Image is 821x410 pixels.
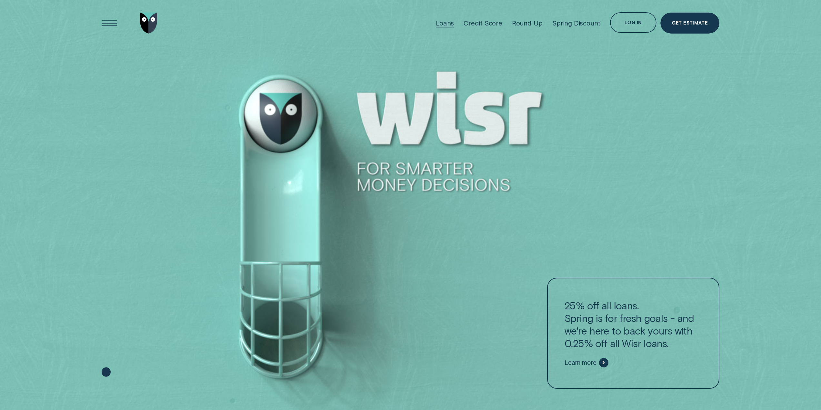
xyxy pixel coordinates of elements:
div: Loans [436,19,454,27]
a: Get Estimate [660,13,719,34]
img: Wisr [140,13,157,34]
div: Spring Discount [552,19,600,27]
a: 25% off all loans.Spring is for fresh goals - and we're here to back yours with 0.25% off all Wis... [547,278,719,388]
button: Log in [610,12,656,33]
p: 25% off all loans. Spring is for fresh goals - and we're here to back yours with 0.25% off all Wi... [565,299,702,349]
div: Credit Score [464,19,502,27]
span: Learn more [565,359,596,366]
button: Open Menu [99,13,120,34]
div: Round Up [512,19,543,27]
